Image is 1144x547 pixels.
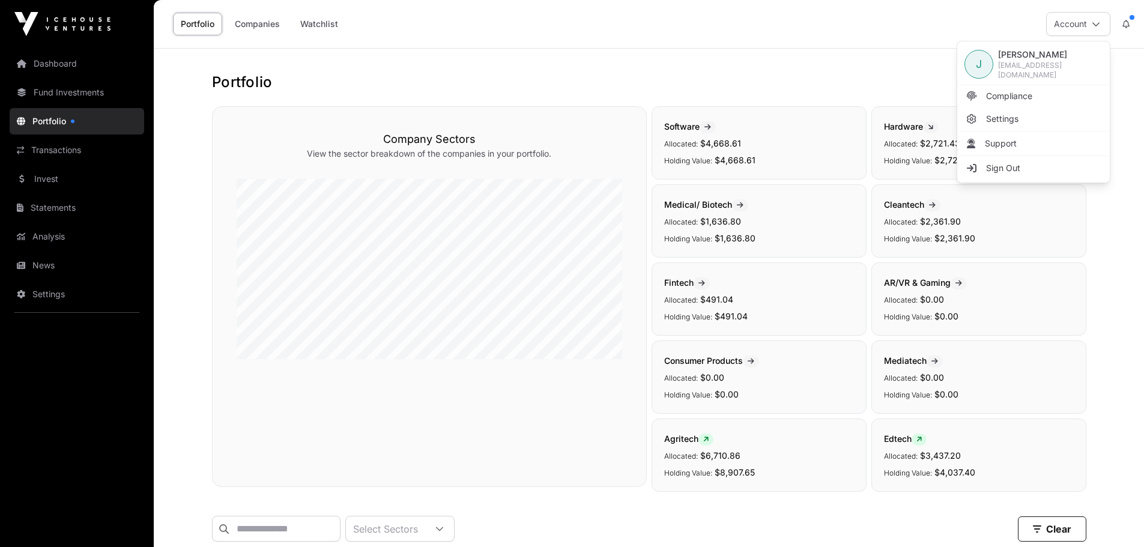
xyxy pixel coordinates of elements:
[884,295,918,304] span: Allocated:
[884,468,932,477] span: Holding Value:
[664,312,712,321] span: Holding Value:
[884,277,967,288] span: AR/VR & Gaming
[664,452,698,461] span: Allocated:
[960,108,1107,130] a: Settings
[715,311,748,321] span: $491.04
[664,390,712,399] span: Holding Value:
[934,233,975,243] span: $2,361.90
[715,467,755,477] span: $8,907.65
[934,467,975,477] span: $4,037.40
[1018,516,1086,542] button: Clear
[884,139,918,148] span: Allocated:
[920,450,961,461] span: $3,437.20
[10,281,144,307] a: Settings
[664,373,698,382] span: Allocated:
[212,73,1086,92] h1: Portfolio
[986,90,1032,102] span: Compliance
[237,148,622,160] p: View the sector breakdown of the companies in your portfolio.
[920,138,960,148] span: $2,721.43
[884,355,943,366] span: Mediatech
[700,372,724,382] span: $0.00
[920,216,961,226] span: $2,361.90
[884,217,918,226] span: Allocated:
[920,372,944,382] span: $0.00
[10,223,144,250] a: Analysis
[664,468,712,477] span: Holding Value:
[664,295,698,304] span: Allocated:
[700,216,741,226] span: $1,636.80
[346,516,425,541] div: Select Sectors
[934,311,958,321] span: $0.00
[884,199,940,210] span: Cleantech
[664,156,712,165] span: Holding Value:
[884,373,918,382] span: Allocated:
[934,155,975,165] span: $2,721.40
[715,155,755,165] span: $4,668.61
[1046,12,1110,36] button: Account
[884,234,932,243] span: Holding Value:
[664,277,710,288] span: Fintech
[960,85,1107,107] a: Compliance
[664,355,759,366] span: Consumer Products
[10,79,144,106] a: Fund Investments
[920,294,944,304] span: $0.00
[985,138,1017,150] span: Support
[884,121,938,131] span: Hardware
[700,450,740,461] span: $6,710.86
[10,252,144,279] a: News
[884,452,918,461] span: Allocated:
[664,434,713,444] span: Agritech
[700,294,733,304] span: $491.04
[173,13,222,35] a: Portfolio
[976,56,982,73] span: J
[10,137,144,163] a: Transactions
[934,389,958,399] span: $0.00
[960,133,1107,154] li: Support
[998,61,1103,80] span: [EMAIL_ADDRESS][DOMAIN_NAME]
[664,199,748,210] span: Medical/ Biotech
[884,434,927,444] span: Edtech
[664,121,716,131] span: Software
[10,166,144,192] a: Invest
[700,138,741,148] span: $4,668.61
[1084,489,1144,547] iframe: Chat Widget
[237,131,622,148] h3: Company Sectors
[715,233,755,243] span: $1,636.80
[292,13,346,35] a: Watchlist
[14,12,110,36] img: Icehouse Ventures Logo
[664,139,698,148] span: Allocated:
[664,217,698,226] span: Allocated:
[960,157,1107,179] li: Sign Out
[227,13,288,35] a: Companies
[10,108,144,134] a: Portfolio
[998,49,1103,61] span: [PERSON_NAME]
[10,50,144,77] a: Dashboard
[10,195,144,221] a: Statements
[986,113,1018,125] span: Settings
[884,312,932,321] span: Holding Value:
[884,390,932,399] span: Holding Value:
[664,234,712,243] span: Holding Value:
[715,389,739,399] span: $0.00
[986,162,1020,174] span: Sign Out
[884,156,932,165] span: Holding Value:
